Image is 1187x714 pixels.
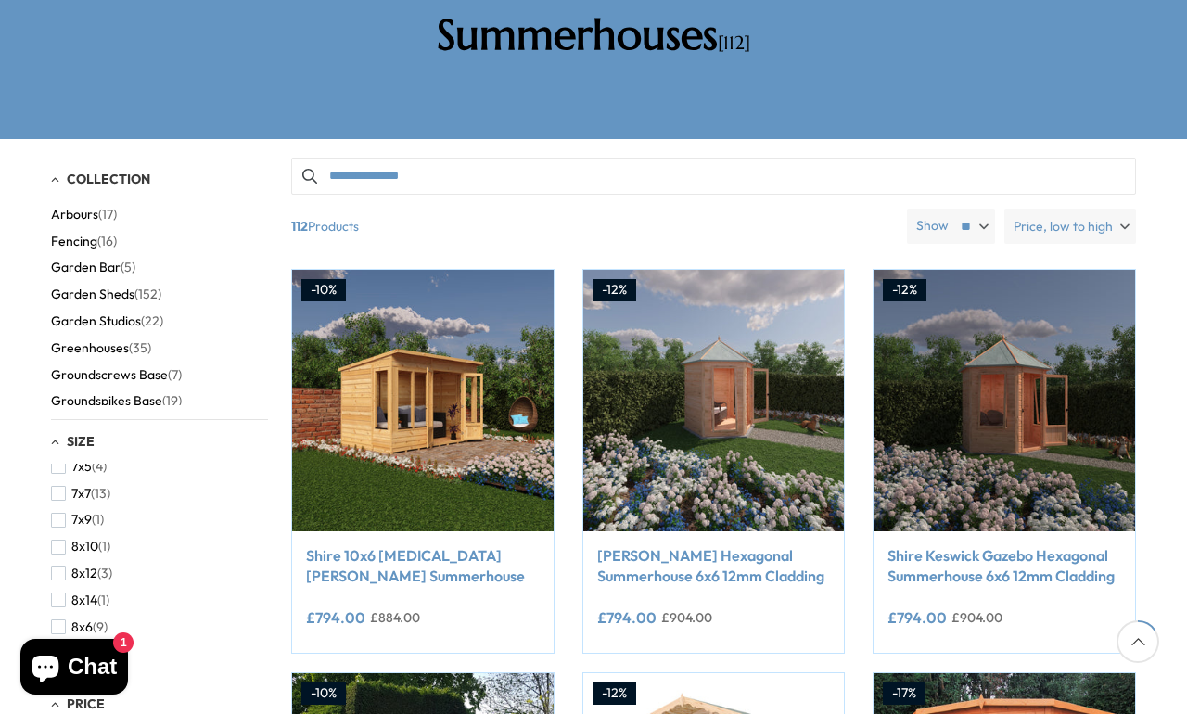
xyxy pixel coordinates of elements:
[51,287,134,302] span: Garden Sheds
[121,260,135,275] span: (5)
[329,10,858,60] h2: Summerhouses
[162,393,182,409] span: (19)
[887,545,1121,587] a: Shire Keswick Gazebo Hexagonal Summerhouse 6x6 12mm Cladding
[51,254,135,281] button: Garden Bar (5)
[51,533,110,560] button: 8x10
[141,313,163,329] span: (22)
[593,682,636,705] div: -12%
[93,619,108,635] span: (9)
[718,32,750,55] span: [112]
[51,201,117,228] button: Arbours (17)
[134,287,161,302] span: (152)
[97,593,109,608] span: (1)
[71,539,98,555] span: 8x10
[51,228,117,255] button: Fencing (16)
[51,260,121,275] span: Garden Bar
[51,506,104,533] button: 7x9
[67,433,95,450] span: Size
[51,388,182,414] button: Groundspikes Base (19)
[51,281,161,308] button: Garden Sheds (152)
[51,587,109,614] button: 8x14
[306,545,540,587] a: Shire 10x6 [MEDICAL_DATA][PERSON_NAME] Summerhouse
[301,682,346,705] div: -10%
[67,695,105,712] span: Price
[71,619,93,635] span: 8x6
[97,566,112,581] span: (3)
[51,453,107,480] button: 7x5
[51,313,141,329] span: Garden Studios
[593,279,636,301] div: -12%
[51,308,163,335] button: Garden Studios (22)
[51,614,108,641] button: 8x6
[661,611,712,624] del: £904.00
[15,639,134,699] inbox-online-store-chat: Shopify online store chat
[51,335,151,362] button: Greenhouses (35)
[951,611,1002,624] del: £904.00
[883,279,926,301] div: -12%
[1014,209,1113,244] span: Price, low to high
[168,367,182,383] span: (7)
[51,234,97,249] span: Fencing
[916,217,949,236] label: Show
[71,486,91,502] span: 7x7
[71,459,92,475] span: 7x5
[91,486,110,502] span: (13)
[887,610,947,625] ins: £794.00
[883,682,925,705] div: -17%
[597,545,831,587] a: [PERSON_NAME] Hexagonal Summerhouse 6x6 12mm Cladding
[291,158,1136,195] input: Search products
[51,362,182,389] button: Groundscrews Base (7)
[98,207,117,223] span: (17)
[370,611,420,624] del: £884.00
[51,393,162,409] span: Groundspikes Base
[129,340,151,356] span: (35)
[51,560,112,587] button: 8x12
[98,539,110,555] span: (1)
[1004,209,1136,244] label: Price, low to high
[51,480,110,507] button: 7x7
[92,512,104,528] span: (1)
[67,171,150,187] span: Collection
[306,610,365,625] ins: £794.00
[71,512,92,528] span: 7x9
[51,367,168,383] span: Groundscrews Base
[71,566,97,581] span: 8x12
[92,459,107,475] span: (4)
[597,610,657,625] ins: £794.00
[51,340,129,356] span: Greenhouses
[51,207,98,223] span: Arbours
[71,593,97,608] span: 8x14
[97,234,117,249] span: (16)
[301,279,346,301] div: -10%
[284,209,900,244] span: Products
[291,209,308,244] b: 112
